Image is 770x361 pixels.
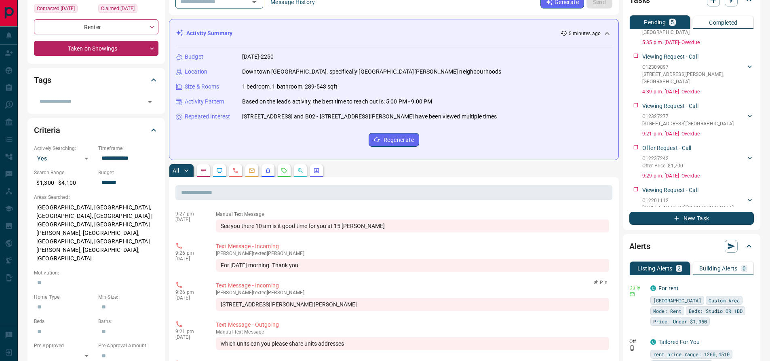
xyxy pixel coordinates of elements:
p: 5:35 p.m. [DATE] - Overdue [642,39,754,46]
button: New Task [629,212,754,225]
p: Search Range: [34,169,94,176]
p: [DATE]-2250 [242,53,274,61]
p: 9:21 p.m. [DATE] - Overdue [642,130,754,137]
p: All [173,168,179,173]
p: Viewing Request - Call [642,102,698,110]
div: which units can you please share units addresses [216,337,609,350]
p: Home Type: [34,293,94,301]
div: For [DATE] morning. Thank you [216,259,609,272]
span: manual [216,211,233,217]
p: Repeated Interest [185,112,230,121]
div: Taken on Showings [34,41,158,56]
p: Based on the lead's activity, the best time to reach out is: 5:00 PM - 9:00 PM [242,97,432,106]
p: Listing Alerts [637,266,673,271]
div: [STREET_ADDRESS][PERSON_NAME][PERSON_NAME] [216,298,609,311]
p: 9:21 pm [175,329,204,334]
p: Text Message [216,329,609,335]
p: Budget [185,53,203,61]
div: C12237242Offer Price: $1,700 [642,153,754,171]
p: Completed [709,20,738,25]
p: $1,300 - $4,100 [34,176,94,190]
div: Renter [34,19,158,34]
p: 5 minutes ago [569,30,601,37]
svg: Push Notification Only [629,345,635,351]
div: Tue Aug 12 2025 [34,4,94,15]
svg: Requests [281,167,287,174]
div: Alerts [629,236,754,256]
a: For rent [658,285,679,291]
p: Daily [629,284,646,291]
p: 2 [677,266,681,271]
span: Mode: Rent [653,307,681,315]
div: C12201112[STREET_ADDRESS],[GEOGRAPHIC_DATA] [642,195,754,213]
div: See you there 10 am is it good time for you at 15 [PERSON_NAME] [216,220,609,232]
h2: Alerts [629,240,650,253]
svg: Opportunities [297,167,304,174]
p: 9:27 pm [175,211,204,217]
p: Timeframe: [98,145,158,152]
svg: Agent Actions [313,167,320,174]
p: Downtown [GEOGRAPHIC_DATA], specifically [GEOGRAPHIC_DATA][PERSON_NAME] neighbourhoods [242,68,501,76]
p: Offer Price: $1,700 [642,162,683,169]
p: [DATE] [175,334,204,340]
svg: Notes [200,167,207,174]
p: Off [629,338,646,345]
p: Pre-Approved: [34,342,94,349]
p: Min Size: [98,293,158,301]
p: [DATE] [175,217,204,222]
button: Open [144,96,156,108]
div: condos.ca [650,285,656,291]
p: Actively Searching: [34,145,94,152]
p: [STREET_ADDRESS] and B02 - [STREET_ADDRESS][PERSON_NAME] have been viewed multiple times [242,112,497,121]
span: Custom Area [709,296,740,304]
p: Pending [644,19,666,25]
p: Areas Searched: [34,194,158,201]
p: [PERSON_NAME] texted [PERSON_NAME] [216,251,609,256]
span: Claimed [DATE] [101,4,135,13]
a: Tailored For You [658,339,700,345]
span: Price: Under $1,950 [653,317,707,325]
button: Regenerate [369,133,419,147]
div: C12309897[STREET_ADDRESS][PERSON_NAME],[GEOGRAPHIC_DATA] [642,62,754,87]
p: Text Message - Outgoing [216,321,609,329]
p: Building Alerts [699,266,738,271]
p: [GEOGRAPHIC_DATA], [GEOGRAPHIC_DATA], [GEOGRAPHIC_DATA], [GEOGRAPHIC_DATA] | [GEOGRAPHIC_DATA], [... [34,201,158,265]
p: [STREET_ADDRESS] , [GEOGRAPHIC_DATA] [642,120,734,127]
div: condos.ca [650,339,656,345]
p: Activity Summary [186,29,232,38]
span: manual [216,329,233,335]
p: [DATE] [175,295,204,301]
p: C12309897 [642,63,746,71]
svg: Listing Alerts [265,167,271,174]
button: Pin [589,279,612,286]
span: rent price range: 1260,4510 [653,350,730,358]
p: Text Message [216,211,609,217]
p: Location [185,68,207,76]
span: [GEOGRAPHIC_DATA] [653,296,701,304]
p: 9:26 pm [175,289,204,295]
p: Baths: [98,318,158,325]
p: [STREET_ADDRESS] , [GEOGRAPHIC_DATA] [642,204,734,211]
p: 5 [671,19,674,25]
p: C12327277 [642,113,734,120]
p: Activity Pattern [185,97,224,106]
span: Beds: Studio OR 1BD [689,307,743,315]
p: Size & Rooms [185,82,219,91]
svg: Emails [249,167,255,174]
span: Contacted [DATE] [37,4,75,13]
div: Tue Jul 29 2025 [98,4,158,15]
p: 9:26 pm [175,250,204,256]
p: [PERSON_NAME] texted [PERSON_NAME] [216,290,609,296]
p: Budget: [98,169,158,176]
div: C12327277[STREET_ADDRESS],[GEOGRAPHIC_DATA] [642,111,754,129]
div: Activity Summary5 minutes ago [176,26,612,41]
div: Tags [34,70,158,90]
p: 9:29 p.m. [DATE] - Overdue [642,172,754,179]
p: Pre-Approval Amount: [98,342,158,349]
p: Text Message - Incoming [216,242,609,251]
p: 1 bedroom, 1 bathroom, 289-543 sqft [242,82,338,91]
p: Beds: [34,318,94,325]
p: Offer Request - Call [642,144,692,152]
p: C12201112 [642,197,734,204]
p: Viewing Request - Call [642,186,698,194]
